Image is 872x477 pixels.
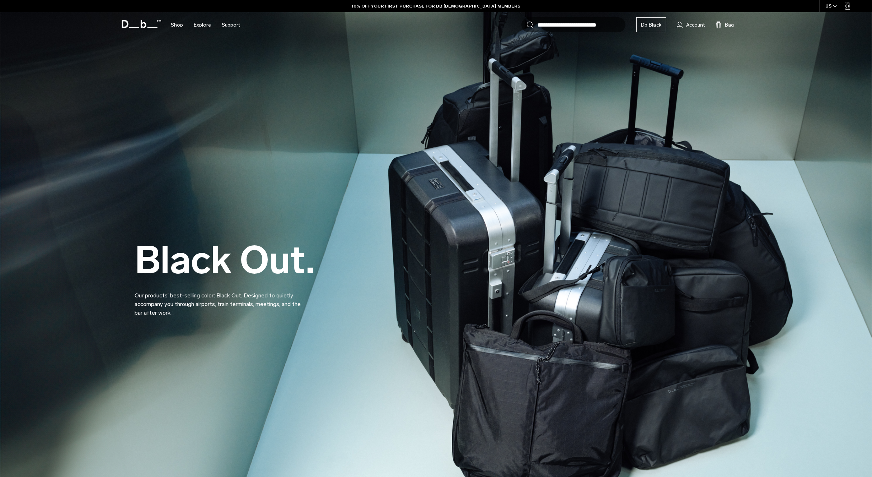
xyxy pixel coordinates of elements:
span: Bag [725,21,734,29]
a: Support [222,12,240,38]
a: Db Black [636,17,666,32]
a: 10% OFF YOUR FIRST PURCHASE FOR DB [DEMOGRAPHIC_DATA] MEMBERS [352,3,520,9]
a: Shop [171,12,183,38]
h2: Black Out. [135,241,315,279]
a: Account [677,20,705,29]
a: Explore [194,12,211,38]
button: Bag [716,20,734,29]
p: Our products’ best-selling color: Black Out. Designed to quietly accompany you through airports, ... [135,283,307,317]
nav: Main Navigation [165,12,245,38]
span: Account [686,21,705,29]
